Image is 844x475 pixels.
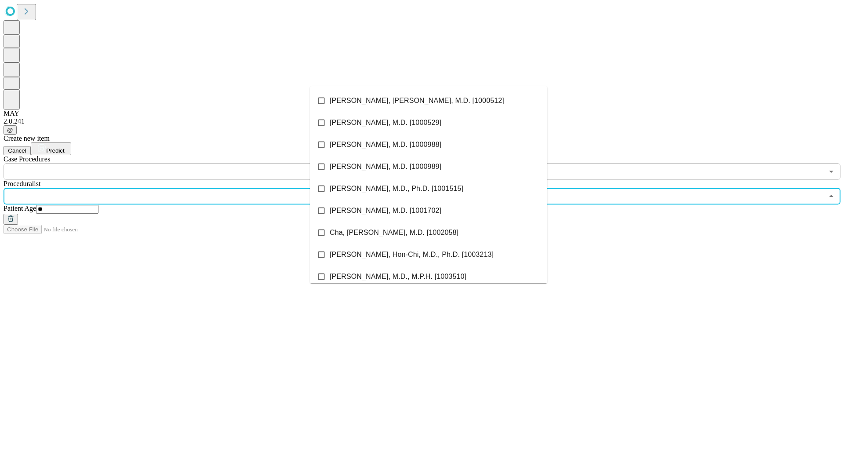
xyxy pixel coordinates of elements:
[7,127,13,133] span: @
[4,180,40,187] span: Proceduralist
[31,142,71,155] button: Predict
[330,183,463,194] span: [PERSON_NAME], M.D., Ph.D. [1001515]
[4,155,50,163] span: Scheduled Procedure
[8,147,26,154] span: Cancel
[330,205,441,216] span: [PERSON_NAME], M.D. [1001702]
[330,227,458,238] span: Cha, [PERSON_NAME], M.D. [1002058]
[330,139,441,150] span: [PERSON_NAME], M.D. [1000988]
[4,135,50,142] span: Create new item
[4,117,840,125] div: 2.0.241
[330,161,441,172] span: [PERSON_NAME], M.D. [1000989]
[825,190,837,202] button: Close
[330,117,441,128] span: [PERSON_NAME], M.D. [1000529]
[4,125,17,135] button: @
[330,271,466,282] span: [PERSON_NAME], M.D., M.P.H. [1003510]
[4,205,36,212] span: Patient Age
[4,146,31,155] button: Cancel
[46,147,64,154] span: Predict
[825,165,837,178] button: Open
[330,95,504,106] span: [PERSON_NAME], [PERSON_NAME], M.D. [1000512]
[330,249,494,260] span: [PERSON_NAME], Hon-Chi, M.D., Ph.D. [1003213]
[4,110,840,117] div: MAY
